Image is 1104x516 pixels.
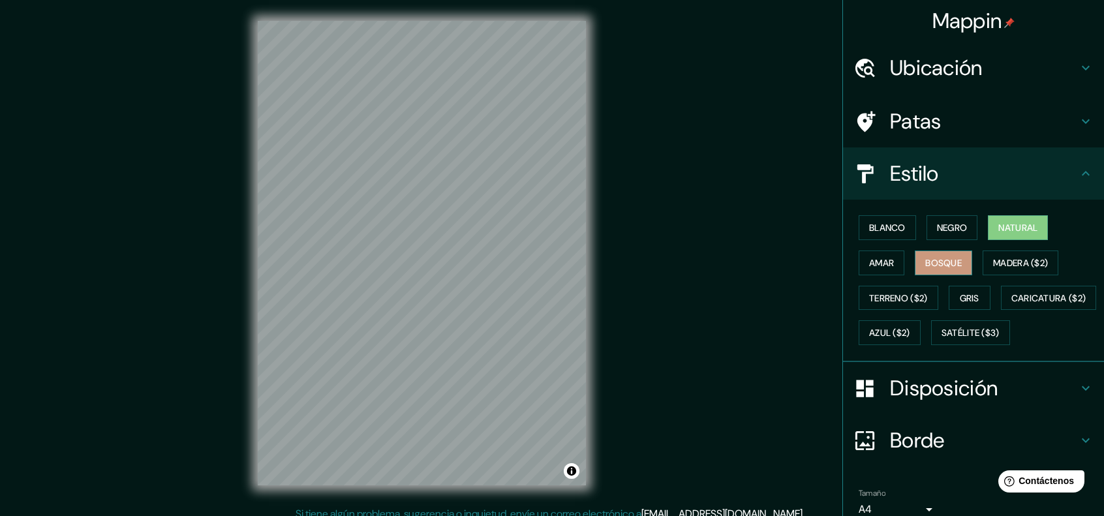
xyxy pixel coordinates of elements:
[890,160,939,187] font: Estilo
[859,215,916,240] button: Blanco
[960,292,979,304] font: Gris
[859,320,921,345] button: Azul ($2)
[1001,286,1097,311] button: Caricatura ($2)
[843,95,1104,147] div: Patas
[258,21,586,485] canvas: Mapa
[890,108,942,135] font: Patas
[915,250,972,275] button: Bosque
[859,502,872,516] font: A4
[890,374,998,402] font: Disposición
[932,7,1002,35] font: Mappin
[937,222,968,234] font: Negro
[869,327,910,339] font: Azul ($2)
[859,488,885,498] font: Tamaño
[925,257,962,269] font: Bosque
[869,257,894,269] font: Amar
[1011,292,1086,304] font: Caricatura ($2)
[949,286,990,311] button: Gris
[983,250,1058,275] button: Madera ($2)
[859,286,938,311] button: Terreno ($2)
[890,427,945,454] font: Borde
[843,414,1104,466] div: Borde
[1004,18,1015,28] img: pin-icon.png
[890,54,983,82] font: Ubicación
[843,362,1104,414] div: Disposición
[988,215,1048,240] button: Natural
[927,215,978,240] button: Negro
[931,320,1010,345] button: Satélite ($3)
[869,292,928,304] font: Terreno ($2)
[843,147,1104,200] div: Estilo
[998,222,1037,234] font: Natural
[859,250,904,275] button: Amar
[564,463,579,479] button: Activar o desactivar atribución
[988,465,1090,502] iframe: Lanzador de widgets de ayuda
[942,327,1000,339] font: Satélite ($3)
[843,42,1104,94] div: Ubicación
[869,222,906,234] font: Blanco
[993,257,1048,269] font: Madera ($2)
